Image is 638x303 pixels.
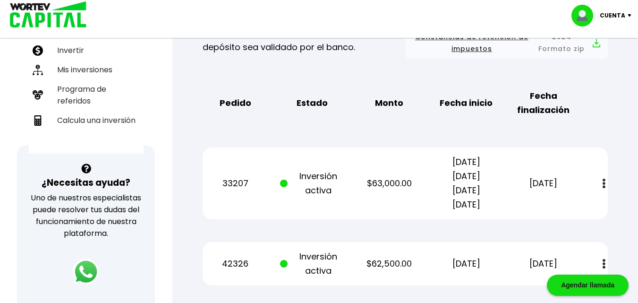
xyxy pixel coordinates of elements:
img: calculadora-icon.17d418c4.svg [33,115,43,126]
img: invertir-icon.b3b967d7.svg [33,45,43,56]
a: Programa de referidos [29,79,144,111]
b: Pedido [220,96,251,110]
img: inversiones-icon.6695dc30.svg [33,65,43,75]
img: profile-image [571,5,600,26]
b: Fecha finalización [511,89,576,117]
p: Inversión activa [280,250,345,278]
p: Inversión activa [280,169,345,198]
b: Monto [375,96,403,110]
p: Uno de nuestros especialistas puede resolver tus dudas del funcionamiento de nuestra plataforma. [29,192,143,239]
ul: Capital [29,15,144,154]
p: [DATE] [511,176,576,190]
p: [DATE] [511,257,576,271]
p: 42326 [203,257,268,271]
span: Constancias de retención de impuestos [413,31,531,55]
p: 33207 [203,176,268,190]
h3: ¿Necesitas ayuda? [42,176,130,190]
p: $62,500.00 [357,257,422,271]
img: icon-down [625,14,638,17]
a: Invertir [29,41,144,60]
a: Mis inversiones [29,60,144,79]
b: Fecha inicio [440,96,493,110]
p: [DATE] [434,257,499,271]
p: [DATE] [DATE] [DATE] [DATE] [434,155,499,212]
img: logos_whatsapp-icon.242b2217.svg [73,259,99,285]
a: Calcula una inversión [29,111,144,130]
p: Cuenta [600,9,625,23]
div: Agendar llamada [547,275,629,296]
p: $63,000.00 [357,176,422,190]
button: Constancias de retención de impuestos2024 Formato zip [413,31,600,55]
img: recomiendanos-icon.9b8e9327.svg [33,90,43,100]
b: Estado [297,96,328,110]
